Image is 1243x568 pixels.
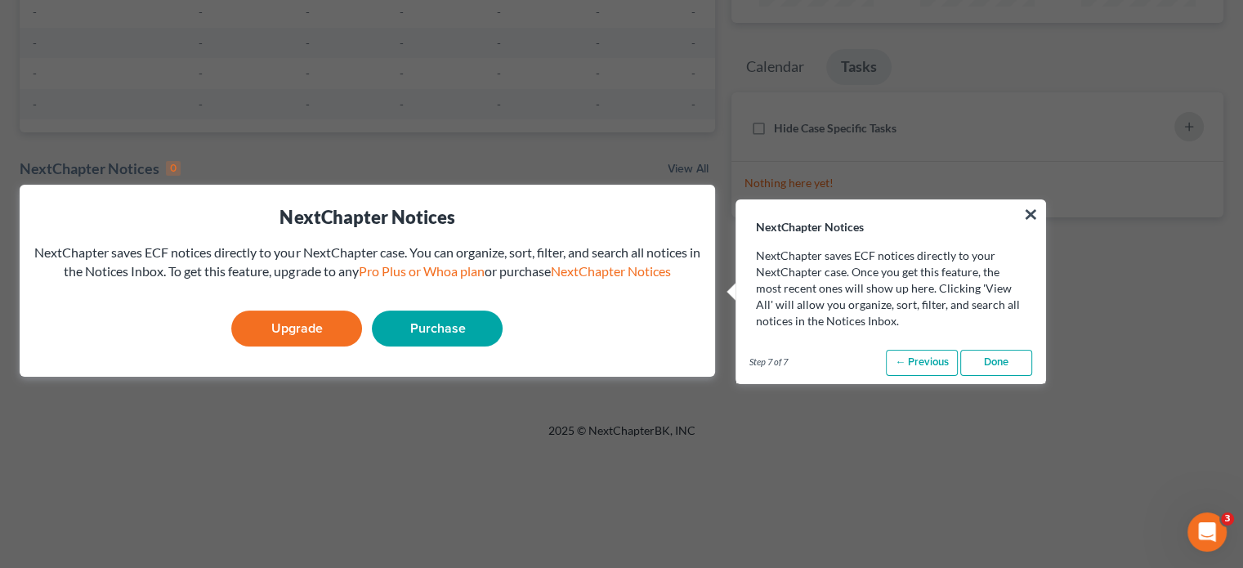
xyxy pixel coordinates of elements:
a: Upgrade [231,311,362,347]
a: Purchase [372,311,503,347]
a: NextChapter Notices [550,263,670,279]
div: 0 [166,161,181,176]
span: Step 7 of 7 [749,356,788,369]
a: View All [668,163,709,175]
a: ← Previous [886,350,958,376]
a: Done [960,350,1032,376]
a: Pro Plus or Whoa plan [358,263,484,279]
span: 3 [1221,512,1234,526]
div: NextChapter saves ECF notices directly to your NextChapter case. You can organize, sort, filter, ... [33,244,702,281]
button: × [1023,201,1039,227]
h3: NextChapter Notices [736,200,1045,235]
div: NextChapter Notices [33,204,702,230]
iframe: Intercom live chat [1187,512,1227,552]
div: NextChapter Notices [20,159,181,178]
p: NextChapter saves ECF notices directly to your NextChapter case. Once you get this feature, the m... [756,248,1026,329]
